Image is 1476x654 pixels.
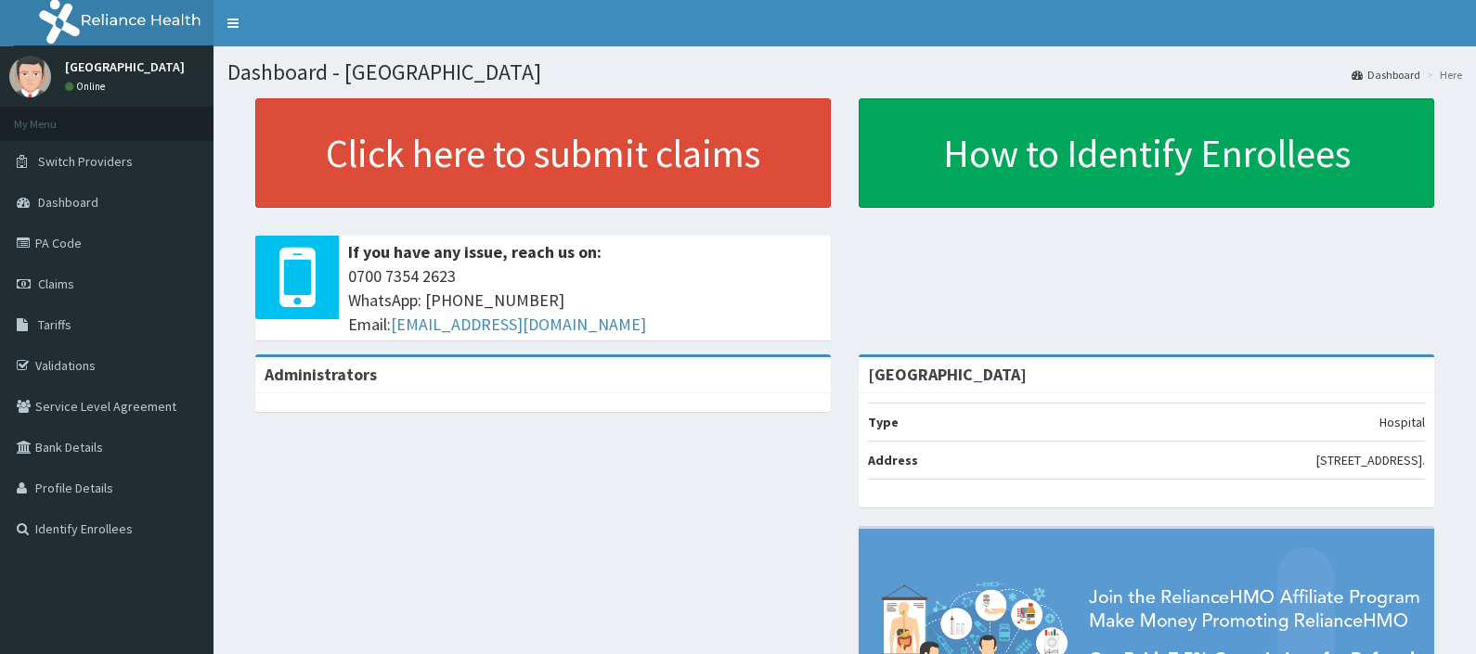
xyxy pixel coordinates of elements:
[1352,67,1420,83] a: Dashboard
[38,194,98,211] span: Dashboard
[859,98,1434,208] a: How to Identify Enrollees
[38,316,71,333] span: Tariffs
[1379,413,1425,431] p: Hospital
[348,264,822,336] span: 0700 7354 2623 WhatsApp: [PHONE_NUMBER] Email:
[9,56,51,97] img: User Image
[255,98,831,208] a: Click here to submit claims
[38,153,133,170] span: Switch Providers
[391,314,646,335] a: [EMAIL_ADDRESS][DOMAIN_NAME]
[1422,67,1462,83] li: Here
[38,276,74,292] span: Claims
[868,414,899,430] b: Type
[868,364,1027,385] strong: [GEOGRAPHIC_DATA]
[65,60,185,73] p: [GEOGRAPHIC_DATA]
[265,364,377,385] b: Administrators
[65,80,110,93] a: Online
[348,241,602,263] b: If you have any issue, reach us on:
[868,452,918,468] b: Address
[1316,451,1425,469] p: [STREET_ADDRESS].
[227,60,1462,84] h1: Dashboard - [GEOGRAPHIC_DATA]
